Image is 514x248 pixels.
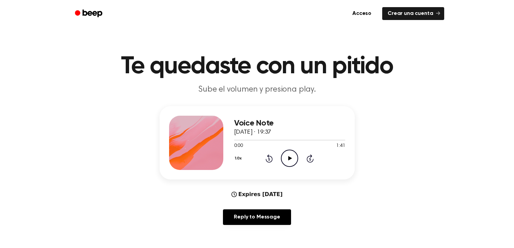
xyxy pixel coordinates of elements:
[198,85,316,94] font: Sube el volumen y presiona play.
[70,7,108,20] a: Bip
[336,142,345,150] span: 1:41
[231,190,283,198] div: Expires [DATE]
[234,153,244,164] button: 1.0x
[382,7,444,20] a: Crear una cuenta
[223,209,291,225] a: Reply to Message
[352,11,371,16] font: Acceso
[388,11,433,16] font: Crear una cuenta
[121,54,393,79] font: Te quedaste con un pitido
[346,6,378,21] a: Acceso
[234,119,345,128] h3: Voice Note
[234,129,271,135] span: [DATE] · 19:37
[234,142,243,150] span: 0:00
